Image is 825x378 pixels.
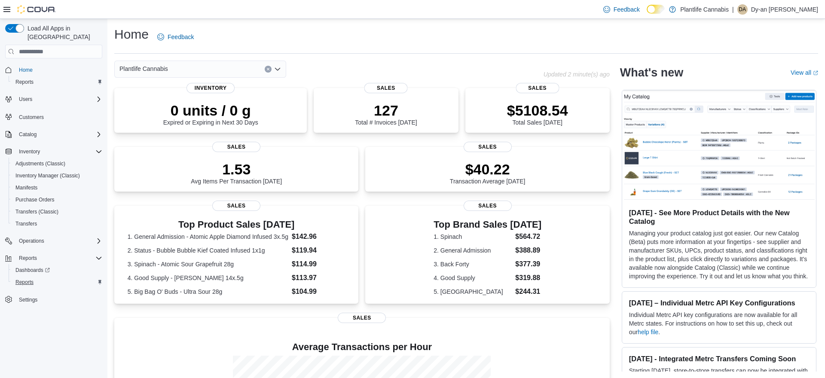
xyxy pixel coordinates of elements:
[12,277,102,287] span: Reports
[629,299,809,307] h3: [DATE] – Individual Metrc API Key Configurations
[15,160,65,167] span: Adjustments (Classic)
[121,342,603,352] h4: Average Transactions per Hour
[507,102,568,126] div: Total Sales [DATE]
[274,66,281,73] button: Open list of options
[2,235,106,247] button: Operations
[15,279,34,286] span: Reports
[15,236,102,246] span: Operations
[292,259,345,269] dd: $114.99
[24,24,102,41] span: Load All Apps in [GEOGRAPHIC_DATA]
[292,245,345,256] dd: $119.94
[2,252,106,264] button: Reports
[515,287,541,297] dd: $244.31
[15,64,102,75] span: Home
[15,129,40,140] button: Catalog
[12,183,41,193] a: Manifests
[629,354,809,363] h3: [DATE] - Integrated Metrc Transfers Coming Soon
[212,201,260,211] span: Sales
[15,267,50,274] span: Dashboards
[191,161,282,185] div: Avg Items Per Transaction [DATE]
[15,253,40,263] button: Reports
[9,276,106,288] button: Reports
[15,295,41,305] a: Settings
[19,114,44,121] span: Customers
[629,229,809,280] p: Managing your product catalog just got easier. Our new Catalog (Beta) puts more information at yo...
[434,232,512,241] dt: 1. Spinach
[9,218,106,230] button: Transfers
[12,219,102,229] span: Transfers
[292,287,345,297] dd: $104.99
[12,219,40,229] a: Transfers
[12,195,102,205] span: Purchase Orders
[12,277,37,287] a: Reports
[434,246,512,255] dt: 2. General Admission
[212,142,260,152] span: Sales
[739,4,746,15] span: Da
[15,111,102,122] span: Customers
[12,171,102,181] span: Inventory Manager (Classic)
[265,66,272,73] button: Clear input
[15,112,47,122] a: Customers
[2,93,106,105] button: Users
[19,296,37,303] span: Settings
[364,83,408,93] span: Sales
[15,236,48,246] button: Operations
[9,182,106,194] button: Manifests
[450,161,526,185] div: Transaction Average [DATE]
[15,220,37,227] span: Transfers
[9,264,106,276] a: Dashboards
[434,274,512,282] dt: 4. Good Supply
[813,70,818,76] svg: External link
[9,194,106,206] button: Purchase Orders
[791,69,818,76] a: View allExternal link
[19,238,44,244] span: Operations
[2,128,106,140] button: Catalog
[12,207,62,217] a: Transfers (Classic)
[680,4,729,15] p: Plantlife Cannabis
[163,102,258,126] div: Expired or Expiring in Next 30 Days
[15,129,102,140] span: Catalog
[12,171,83,181] a: Inventory Manager (Classic)
[9,206,106,218] button: Transfers (Classic)
[154,28,197,46] a: Feedback
[19,96,32,103] span: Users
[15,94,36,104] button: Users
[464,142,512,152] span: Sales
[338,313,386,323] span: Sales
[5,60,102,328] nav: Complex example
[629,208,809,226] h3: [DATE] - See More Product Details with the New Catalog
[15,208,58,215] span: Transfers (Classic)
[507,102,568,119] p: $5108.54
[515,245,541,256] dd: $388.89
[9,158,106,170] button: Adjustments (Classic)
[17,5,56,14] img: Cova
[128,219,345,230] h3: Top Product Sales [DATE]
[737,4,748,15] div: Dy-an Crisostomo
[15,172,80,179] span: Inventory Manager (Classic)
[434,260,512,268] dt: 3. Back Forty
[292,232,345,242] dd: $142.96
[15,294,102,305] span: Settings
[15,79,34,85] span: Reports
[12,183,102,193] span: Manifests
[12,77,37,87] a: Reports
[19,67,33,73] span: Home
[647,5,665,14] input: Dark Mode
[15,196,55,203] span: Purchase Orders
[19,255,37,262] span: Reports
[620,66,683,79] h2: What's new
[515,259,541,269] dd: $377.39
[732,4,734,15] p: |
[128,232,288,241] dt: 1. General Admission - Atomic Apple Diamond Infused 3x.5g
[9,170,106,182] button: Inventory Manager (Classic)
[128,246,288,255] dt: 2. Status - Bubble Bubble Kief Coated Infused 1x1g
[12,265,102,275] span: Dashboards
[15,94,102,104] span: Users
[15,65,36,75] a: Home
[186,83,235,93] span: Inventory
[2,110,106,123] button: Customers
[355,102,417,119] p: 127
[12,207,102,217] span: Transfers (Classic)
[12,195,58,205] a: Purchase Orders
